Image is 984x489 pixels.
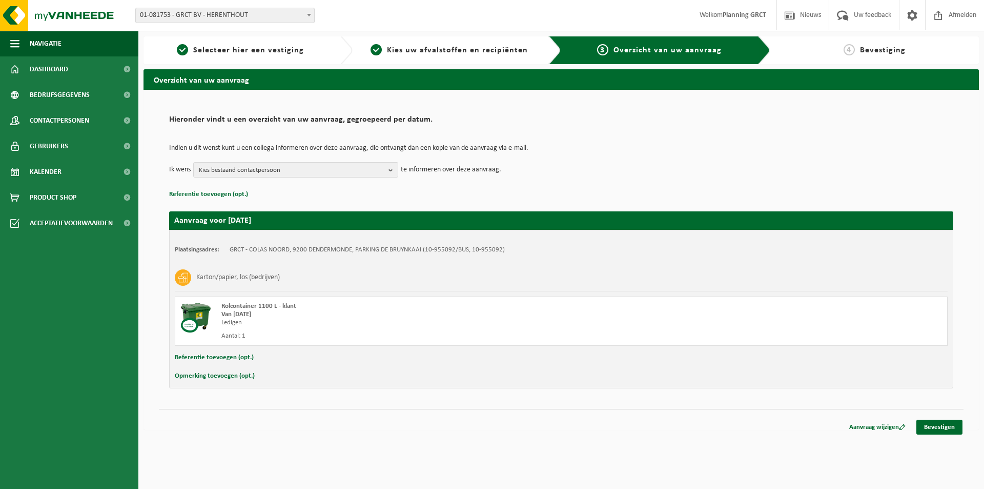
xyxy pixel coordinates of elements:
span: Product Shop [30,185,76,210]
button: Kies bestaand contactpersoon [193,162,398,178]
button: Referentie toevoegen (opt.) [169,188,248,201]
span: Selecteer hier een vestiging [193,46,304,54]
p: te informeren over deze aanvraag. [401,162,501,178]
span: 2 [371,44,382,55]
img: WB-1100-CU.png [180,302,211,333]
span: 01-081753 - GRCT BV - HERENTHOUT [136,8,314,23]
span: Acceptatievoorwaarden [30,210,113,236]
span: Kies uw afvalstoffen en recipiënten [387,46,528,54]
h2: Overzicht van uw aanvraag [143,69,979,89]
strong: Aanvraag voor [DATE] [174,217,251,225]
h3: Karton/papier, los (bedrijven) [196,269,280,286]
span: 4 [844,44,855,55]
span: 1 [177,44,188,55]
h2: Hieronder vindt u een overzicht van uw aanvraag, gegroepeerd per datum. [169,115,953,129]
strong: Van [DATE] [221,311,251,318]
span: Gebruikers [30,133,68,159]
div: Aantal: 1 [221,332,602,340]
button: Referentie toevoegen (opt.) [175,351,254,364]
p: Indien u dit wenst kunt u een collega informeren over deze aanvraag, die ontvangt dan een kopie v... [169,145,953,152]
span: Dashboard [30,56,68,82]
button: Opmerking toevoegen (opt.) [175,369,255,383]
a: Aanvraag wijzigen [842,420,913,435]
span: 01-081753 - GRCT BV - HERENTHOUT [135,8,315,23]
div: Ledigen [221,319,602,327]
td: GRCT - COLAS NOORD, 9200 DENDERMONDE, PARKING DE BRUYNKAAI (10-955092/BUS, 10-955092) [230,246,505,254]
span: Kalender [30,159,61,185]
a: 1Selecteer hier een vestiging [149,44,332,56]
span: 3 [597,44,608,55]
a: 2Kies uw afvalstoffen en recipiënten [358,44,541,56]
span: Bedrijfsgegevens [30,82,90,108]
p: Ik wens [169,162,191,178]
span: Contactpersonen [30,108,89,133]
strong: Plaatsingsadres: [175,246,219,253]
span: Bevestiging [860,46,906,54]
a: Bevestigen [916,420,962,435]
span: Rolcontainer 1100 L - klant [221,303,296,309]
span: Kies bestaand contactpersoon [199,163,384,178]
strong: Planning GRCT [723,11,766,19]
span: Overzicht van uw aanvraag [613,46,722,54]
span: Navigatie [30,31,61,56]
